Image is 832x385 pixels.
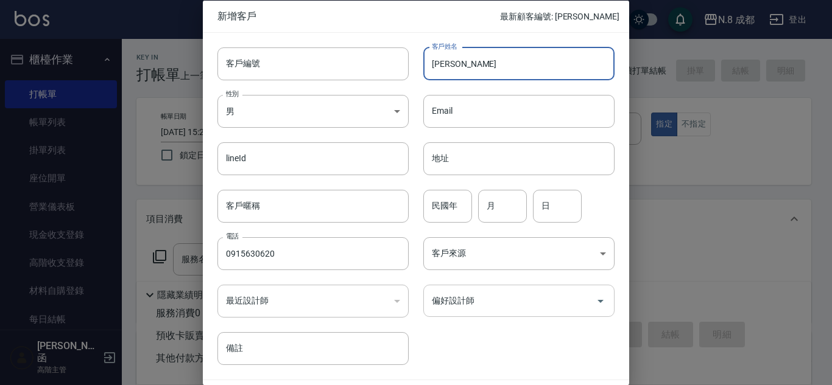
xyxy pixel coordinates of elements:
div: 男 [217,94,409,127]
label: 電話 [226,232,239,241]
label: 性別 [226,89,239,98]
span: 新增客戶 [217,10,500,22]
label: 客戶姓名 [432,41,457,50]
button: Open [591,291,610,310]
p: 最新顧客編號: [PERSON_NAME] [500,10,619,23]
